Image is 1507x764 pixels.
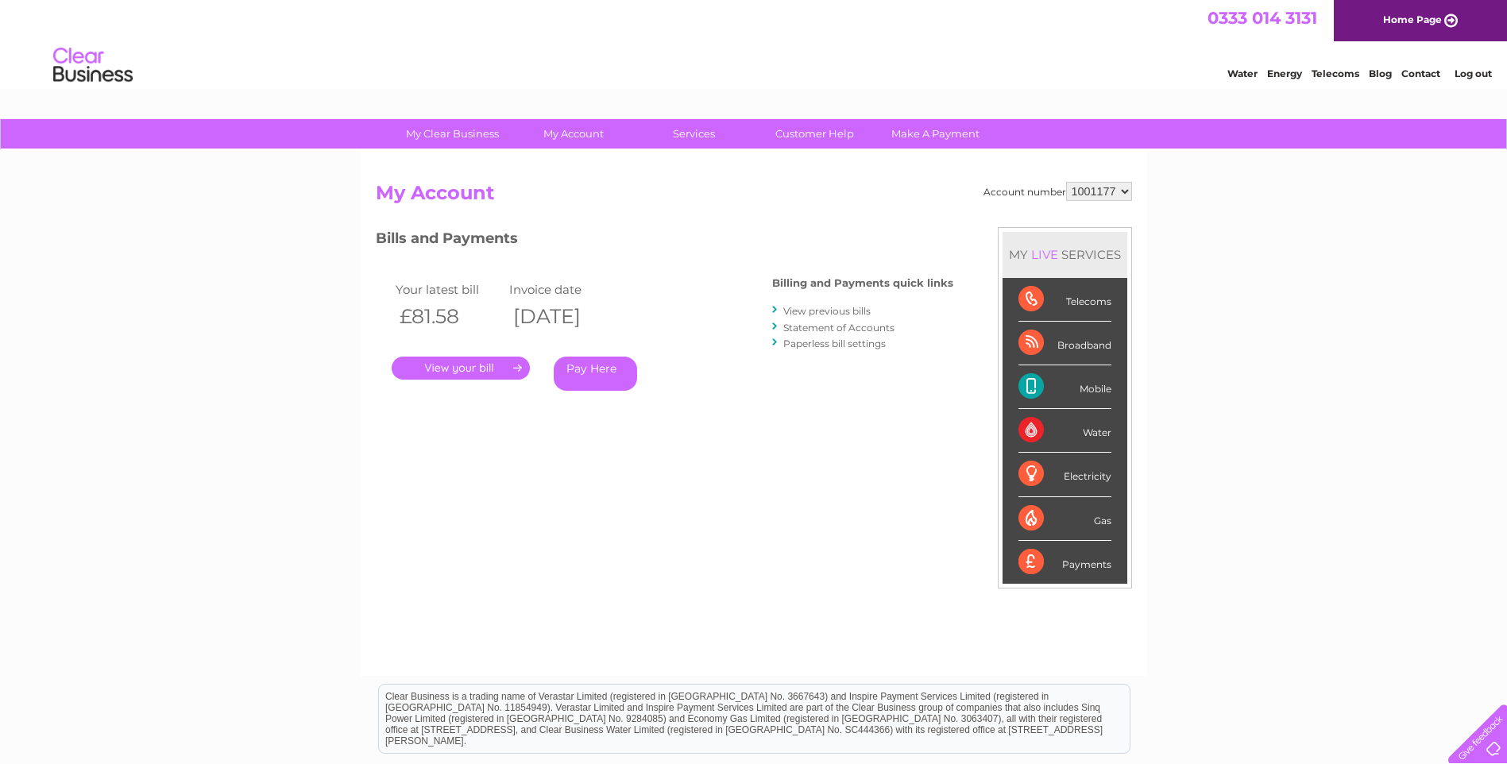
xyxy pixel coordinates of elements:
[749,119,880,149] a: Customer Help
[387,119,518,149] a: My Clear Business
[1018,541,1111,584] div: Payments
[392,279,506,300] td: Your latest bill
[1267,68,1302,79] a: Energy
[1018,453,1111,496] div: Electricity
[983,182,1132,201] div: Account number
[772,277,953,289] h4: Billing and Payments quick links
[505,300,620,333] th: [DATE]
[1208,8,1317,28] a: 0333 014 3131
[392,300,506,333] th: £81.58
[1018,322,1111,365] div: Broadband
[1455,68,1492,79] a: Log out
[1018,278,1111,322] div: Telecoms
[1003,232,1127,277] div: MY SERVICES
[1227,68,1258,79] a: Water
[628,119,759,149] a: Services
[1028,247,1061,262] div: LIVE
[392,357,530,380] a: .
[1369,68,1392,79] a: Blog
[1401,68,1440,79] a: Contact
[376,182,1132,212] h2: My Account
[376,227,953,255] h3: Bills and Payments
[505,279,620,300] td: Invoice date
[508,119,639,149] a: My Account
[52,41,133,90] img: logo.png
[783,338,886,349] a: Paperless bill settings
[870,119,1001,149] a: Make A Payment
[1312,68,1359,79] a: Telecoms
[1018,497,1111,541] div: Gas
[554,357,637,391] a: Pay Here
[1018,365,1111,409] div: Mobile
[1018,409,1111,453] div: Water
[379,9,1130,77] div: Clear Business is a trading name of Verastar Limited (registered in [GEOGRAPHIC_DATA] No. 3667643...
[783,322,895,334] a: Statement of Accounts
[783,305,871,317] a: View previous bills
